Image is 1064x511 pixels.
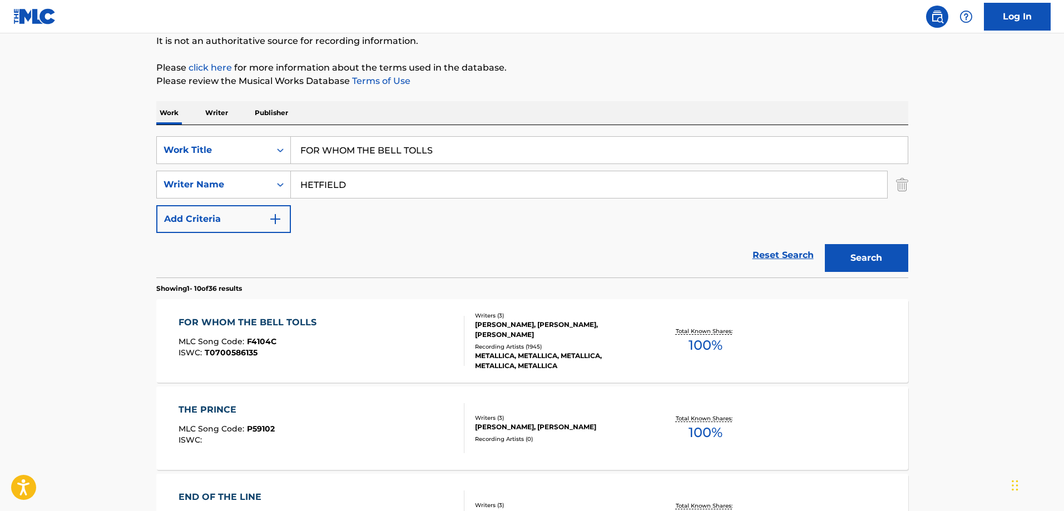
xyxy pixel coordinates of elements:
span: F4104C [247,336,276,346]
p: It is not an authoritative source for recording information. [156,34,908,48]
a: click here [189,62,232,73]
div: Recording Artists ( 1945 ) [475,343,643,351]
span: MLC Song Code : [179,424,247,434]
div: Recording Artists ( 0 ) [475,435,643,443]
p: Total Known Shares: [676,502,735,510]
div: Writer Name [164,178,264,191]
a: Terms of Use [350,76,410,86]
img: search [931,10,944,23]
button: Search [825,244,908,272]
span: T0700586135 [205,348,258,358]
p: Work [156,101,182,125]
div: END OF THE LINE [179,490,278,504]
span: ISWC : [179,348,205,358]
a: Public Search [926,6,948,28]
p: Total Known Shares: [676,327,735,335]
div: FOR WHOM THE BELL TOLLS [179,316,322,329]
img: MLC Logo [13,8,56,24]
span: 100 % [689,423,722,443]
span: ISWC : [179,435,205,445]
img: help [959,10,973,23]
div: Writers ( 3 ) [475,414,643,422]
div: Drag [1012,469,1018,502]
div: Writers ( 3 ) [475,501,643,509]
div: THE PRINCE [179,403,275,416]
p: Publisher [251,101,291,125]
div: [PERSON_NAME], [PERSON_NAME], [PERSON_NAME] [475,320,643,340]
div: [PERSON_NAME], [PERSON_NAME] [475,422,643,432]
p: Please for more information about the terms used in the database. [156,61,908,75]
p: Writer [202,101,231,125]
a: Reset Search [747,243,819,267]
div: Writers ( 3 ) [475,311,643,320]
form: Search Form [156,136,908,277]
a: FOR WHOM THE BELL TOLLSMLC Song Code:F4104CISWC:T0700586135Writers (3)[PERSON_NAME], [PERSON_NAME... [156,299,908,383]
span: MLC Song Code : [179,336,247,346]
img: 9d2ae6d4665cec9f34b9.svg [269,212,282,226]
img: Delete Criterion [896,171,908,199]
p: Showing 1 - 10 of 36 results [156,284,242,294]
div: Help [955,6,977,28]
span: P59102 [247,424,275,434]
button: Add Criteria [156,205,291,233]
a: THE PRINCEMLC Song Code:P59102ISWC:Writers (3)[PERSON_NAME], [PERSON_NAME]Recording Artists (0)To... [156,386,908,470]
iframe: Chat Widget [1008,458,1064,511]
p: Please review the Musical Works Database [156,75,908,88]
a: Log In [984,3,1051,31]
span: 100 % [689,335,722,355]
div: Work Title [164,143,264,157]
div: METALLICA, METALLICA, METALLICA, METALLICA, METALLICA [475,351,643,371]
p: Total Known Shares: [676,414,735,423]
